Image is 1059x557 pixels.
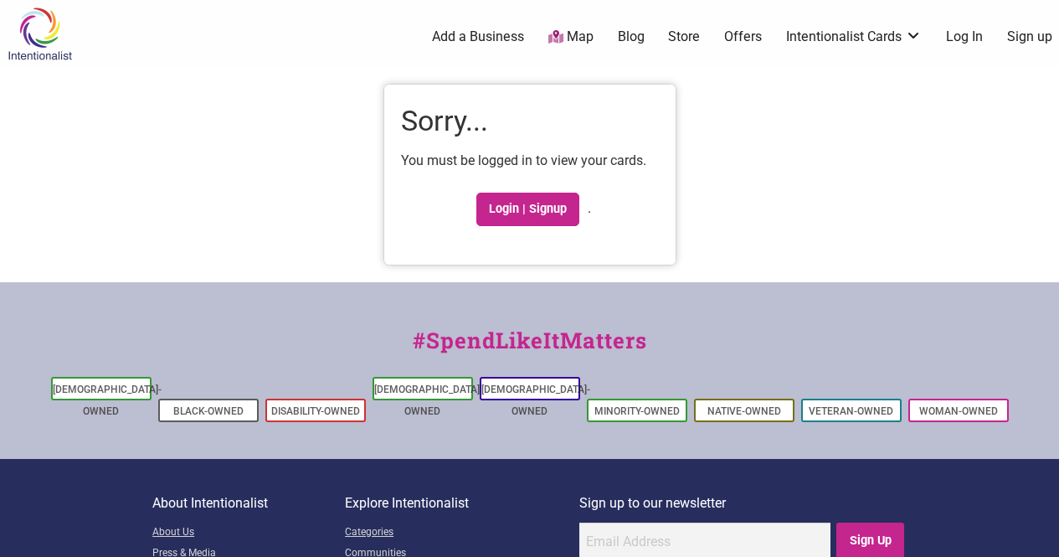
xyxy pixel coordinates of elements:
[152,523,345,544] a: About Us
[707,405,781,417] a: Native-Owned
[476,193,580,226] a: Login | Signup
[548,28,594,47] a: Map
[809,405,893,417] a: Veteran-Owned
[579,493,907,514] p: Sign up to our newsletter
[152,493,345,514] p: About Intentionalist
[432,28,524,46] a: Add a Business
[786,28,922,46] a: Intentionalist Cards
[401,184,659,235] p: .
[946,28,983,46] a: Log In
[173,405,244,417] a: Black-Owned
[401,150,659,172] p: You must be logged in to view your cards.
[481,384,590,417] a: [DEMOGRAPHIC_DATA]-Owned
[345,523,579,544] a: Categories
[271,405,360,417] a: Disability-Owned
[53,384,162,417] a: [DEMOGRAPHIC_DATA]-Owned
[618,28,645,46] a: Blog
[374,384,483,417] a: [DEMOGRAPHIC_DATA]-Owned
[919,405,998,417] a: Woman-Owned
[724,28,762,46] a: Offers
[594,405,680,417] a: Minority-Owned
[1007,28,1052,46] a: Sign up
[401,101,659,142] h1: Sorry...
[668,28,700,46] a: Store
[345,493,579,514] p: Explore Intentionalist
